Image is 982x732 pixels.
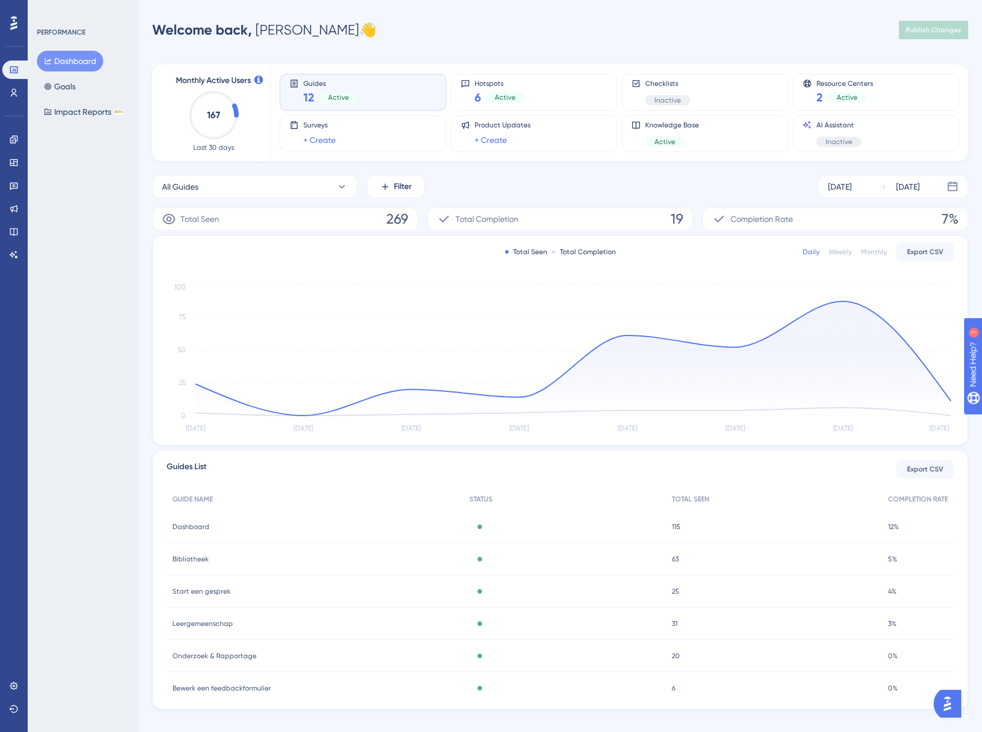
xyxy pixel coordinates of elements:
button: All Guides [152,175,358,198]
tspan: 50 [178,346,186,354]
div: 1 [80,6,84,15]
span: 6 [672,684,675,693]
button: Export CSV [896,460,954,478]
div: [PERSON_NAME] 👋 [152,21,377,39]
tspan: [DATE] [930,424,949,432]
span: Filter [394,180,412,194]
span: Checklists [645,79,690,88]
span: Publish Changes [906,25,961,35]
span: Monthly Active Users [176,74,251,88]
span: 25 [672,587,679,596]
span: 0% [888,651,898,661]
span: 3% [888,619,897,628]
span: 2 [817,89,823,105]
span: Active [328,93,349,102]
span: 31 [672,619,678,628]
div: BETA [114,109,124,115]
span: Product Updates [475,120,530,130]
span: Active [837,93,857,102]
span: 63 [672,554,679,564]
div: Monthly [861,247,887,256]
div: Weekly [829,247,852,256]
span: 6 [475,89,481,105]
span: 20 [672,651,680,661]
span: Leergemeenschap [172,619,233,628]
button: Dashboard [37,51,103,71]
button: Publish Changes [899,21,968,39]
span: Last 30 days [193,143,234,152]
span: Completion Rate [731,212,793,226]
span: Onderzoek & Rapportage [172,651,257,661]
div: [DATE] [828,180,852,194]
button: Goals [37,76,82,97]
tspan: 25 [179,379,186,387]
tspan: [DATE] [725,424,745,432]
span: Need Help? [27,3,72,17]
span: 12 [303,89,314,105]
span: Resource Centers [817,79,873,87]
span: Guides List [167,460,206,478]
span: GUIDE NAME [172,495,213,504]
span: Bibliotheek [172,554,209,564]
span: 12% [888,522,899,531]
span: 0% [888,684,898,693]
text: 167 [207,110,220,120]
span: 115 [672,522,680,531]
button: Impact ReportsBETA [37,101,131,122]
a: + Create [303,133,336,147]
div: PERFORMANCE [37,28,85,37]
div: [DATE] [896,180,920,194]
button: Filter [367,175,424,198]
tspan: 100 [174,283,186,291]
span: Bewerk een feedbackformulier [172,684,271,693]
tspan: [DATE] [833,424,853,432]
span: 269 [386,210,408,228]
span: Knowledge Base [645,120,699,130]
span: 19 [671,210,683,228]
span: All Guides [162,180,198,194]
span: Hotspots [475,79,525,87]
span: Welcome back, [152,21,252,38]
span: Guides [303,79,358,87]
span: COMPLETION RATE [888,495,948,504]
tspan: [DATE] [186,424,205,432]
span: Export CSV [907,465,943,474]
span: Total Seen [180,212,219,226]
a: + Create [475,133,507,147]
div: Daily [803,247,819,256]
span: AI Assistant [817,120,861,130]
tspan: [DATE] [618,424,637,432]
tspan: [DATE] [509,424,529,432]
span: Active [654,137,675,146]
span: Active [495,93,516,102]
tspan: 75 [179,313,186,321]
tspan: 0 [181,412,186,420]
span: 7% [942,210,958,228]
span: Surveys [303,120,336,130]
button: Export CSV [896,243,954,261]
tspan: [DATE] [294,424,313,432]
iframe: UserGuiding AI Assistant Launcher [934,686,968,721]
span: Dashboard [172,522,209,531]
tspan: [DATE] [401,424,421,432]
span: Total Completion [456,212,518,226]
span: Inactive [826,137,852,146]
span: Start een gesprek [172,587,231,596]
span: Inactive [654,96,681,105]
span: TOTAL SEEN [672,495,709,504]
span: STATUS [469,495,492,504]
div: Total Completion [552,247,616,256]
span: Export CSV [907,247,943,256]
span: 5% [888,554,897,564]
span: 4% [888,587,897,596]
div: Total Seen [505,247,547,256]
